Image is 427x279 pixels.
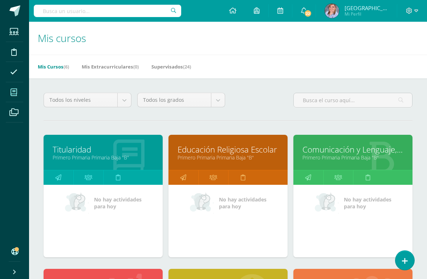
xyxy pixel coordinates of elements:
[302,154,403,161] a: Primero Primaria Primaria Baja "B"
[178,144,278,155] a: Educación Religiosa Escolar
[44,93,131,107] a: Todos los niveles
[34,5,181,17] input: Busca un usuario...
[138,93,225,107] a: Todos los grados
[65,192,89,214] img: no_activities_small.png
[64,63,69,70] span: (6)
[82,61,139,72] a: Mis Extracurriculares(0)
[302,144,403,155] a: Comunicación y Lenguaje, Idioma Español
[294,93,412,107] input: Busca el curso aquí...
[304,9,312,17] span: 22
[325,4,339,18] img: 57144349533d22c9ce3f46665e7b8046.png
[53,154,154,161] a: Primero Primaria Primaria Baja "B"
[143,93,206,107] span: Todos los grados
[38,31,86,45] span: Mis cursos
[49,93,112,107] span: Todos los niveles
[344,196,391,210] span: No hay actividades para hoy
[315,192,339,214] img: no_activities_small.png
[94,196,142,210] span: No hay actividades para hoy
[151,61,191,72] a: Supervisados(24)
[345,4,388,12] span: [GEOGRAPHIC_DATA]
[53,144,154,155] a: Titularidad
[133,63,139,70] span: (0)
[183,63,191,70] span: (24)
[345,11,388,17] span: Mi Perfil
[178,154,278,161] a: Primero Primaria Primaria Baja "B"
[38,61,69,72] a: Mis Cursos(6)
[219,196,267,210] span: No hay actividades para hoy
[190,192,214,214] img: no_activities_small.png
